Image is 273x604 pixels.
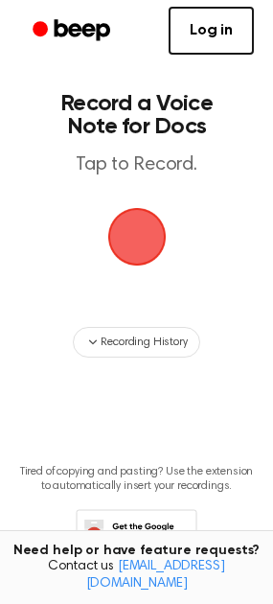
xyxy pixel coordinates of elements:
[34,92,239,138] h1: Record a Voice Note for Docs
[169,7,254,55] a: Log in
[19,12,127,50] a: Beep
[15,465,258,494] p: Tired of copying and pasting? Use the extension to automatically insert your recordings.
[101,334,187,351] span: Recording History
[73,327,199,358] button: Recording History
[108,208,166,266] img: Beep Logo
[11,559,262,592] span: Contact us
[34,153,239,177] p: Tap to Record.
[86,560,225,591] a: [EMAIL_ADDRESS][DOMAIN_NAME]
